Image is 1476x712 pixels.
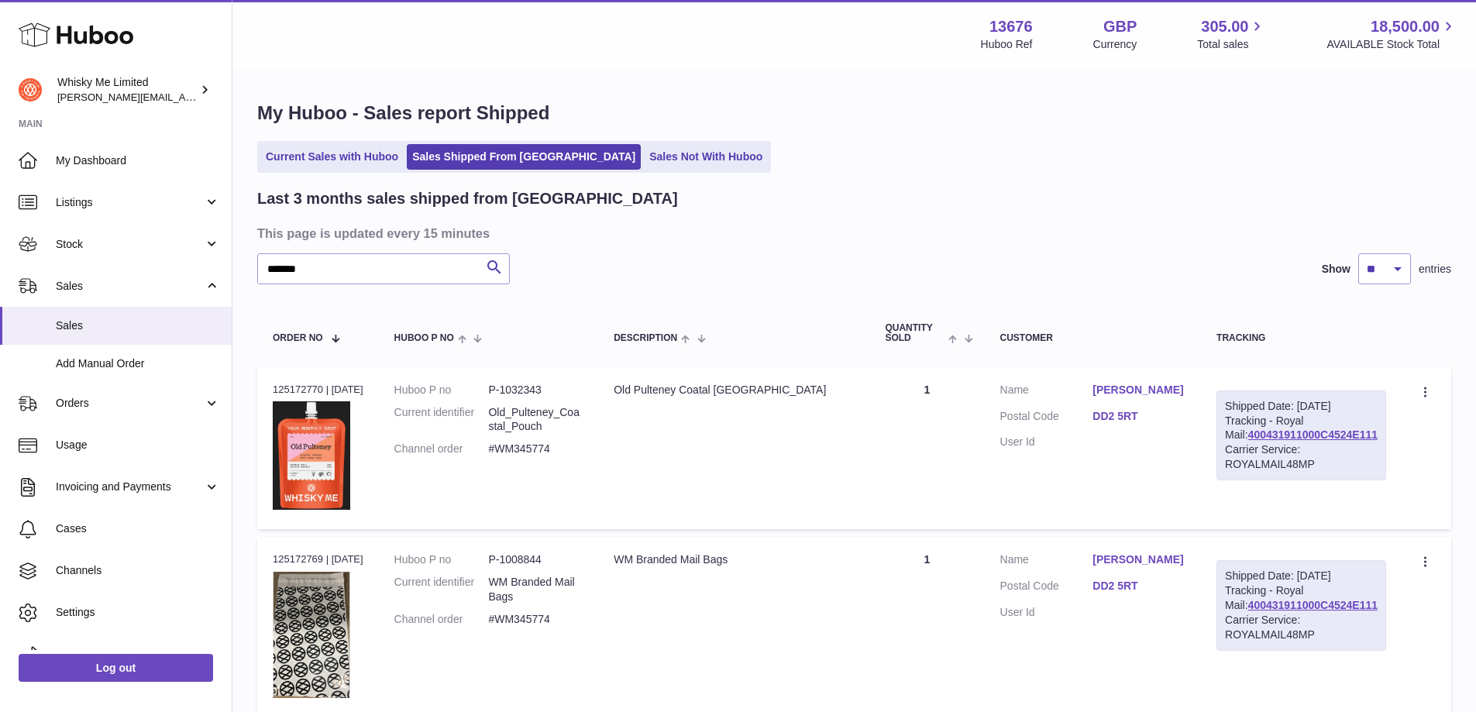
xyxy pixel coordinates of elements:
dt: Channel order [394,612,489,627]
span: Invoicing and Payments [56,480,204,494]
a: 305.00 Total sales [1197,16,1266,52]
a: 18,500.00 AVAILABLE Stock Total [1326,16,1457,52]
div: Shipped Date: [DATE] [1225,399,1378,414]
a: DD2 5RT [1092,579,1185,593]
span: Settings [56,605,220,620]
div: Carrier Service: ROYALMAIL48MP [1225,613,1378,642]
span: Returns [56,647,220,662]
dt: Name [1000,383,1093,401]
dd: #WM345774 [488,442,583,456]
a: DD2 5RT [1092,409,1185,424]
dt: User Id [1000,605,1093,620]
span: Sales [56,279,204,294]
dt: Current identifier [394,405,489,435]
span: My Dashboard [56,153,220,168]
td: 1 [869,367,984,530]
a: [PERSON_NAME] [1092,552,1185,567]
span: Channels [56,563,220,578]
dt: Postal Code [1000,579,1093,597]
dt: Channel order [394,442,489,456]
span: [PERSON_NAME][EMAIL_ADDRESS][DOMAIN_NAME] [57,91,311,103]
a: 400431911000C4524E111 [1248,428,1378,441]
span: entries [1419,262,1451,277]
span: Orders [56,396,204,411]
dt: Huboo P no [394,383,489,397]
dt: Current identifier [394,575,489,604]
div: Carrier Service: ROYALMAIL48MP [1225,442,1378,472]
div: Huboo Ref [981,37,1033,52]
img: 1739541345.jpg [273,401,350,510]
span: Stock [56,237,204,252]
span: Total sales [1197,37,1266,52]
dt: User Id [1000,435,1093,449]
img: 1725358317.png [273,572,350,699]
span: Usage [56,438,220,452]
span: Cases [56,521,220,536]
label: Show [1322,262,1350,277]
div: Whisky Me Limited [57,75,197,105]
div: Shipped Date: [DATE] [1225,569,1378,583]
div: WM Branded Mail Bags [614,552,854,567]
strong: GBP [1103,16,1137,37]
div: Tracking - Royal Mail: [1216,560,1386,650]
a: Sales Shipped From [GEOGRAPHIC_DATA] [407,144,641,170]
span: Sales [56,318,220,333]
dd: P-1032343 [488,383,583,397]
div: Currency [1093,37,1137,52]
a: 400431911000C4524E111 [1248,599,1378,611]
span: Huboo P no [394,333,454,343]
span: Quantity Sold [885,323,944,343]
img: frances@whiskyshop.com [19,78,42,101]
h2: Last 3 months sales shipped from [GEOGRAPHIC_DATA] [257,188,678,209]
div: Tracking [1216,333,1386,343]
span: Listings [56,195,204,210]
div: Old Pulteney Coatal [GEOGRAPHIC_DATA] [614,383,854,397]
span: Description [614,333,677,343]
span: 305.00 [1201,16,1248,37]
dd: #WM345774 [488,612,583,627]
div: 125172769 | [DATE] [273,552,363,566]
h3: This page is updated every 15 minutes [257,225,1447,242]
h1: My Huboo - Sales report Shipped [257,101,1451,126]
span: Add Manual Order [56,356,220,371]
dd: Old_Pulteney_Coastal_Pouch [488,405,583,435]
dt: Name [1000,552,1093,571]
div: 125172770 | [DATE] [273,383,363,397]
strong: 13676 [989,16,1033,37]
span: 18,500.00 [1371,16,1440,37]
span: Order No [273,333,323,343]
a: Current Sales with Huboo [260,144,404,170]
dd: P-1008844 [488,552,583,567]
a: [PERSON_NAME] [1092,383,1185,397]
div: Tracking - Royal Mail: [1216,390,1386,480]
span: AVAILABLE Stock Total [1326,37,1457,52]
a: Sales Not With Huboo [644,144,768,170]
div: Customer [1000,333,1186,343]
dt: Postal Code [1000,409,1093,428]
dd: WM Branded Mail Bags [488,575,583,604]
a: Log out [19,654,213,682]
dt: Huboo P no [394,552,489,567]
